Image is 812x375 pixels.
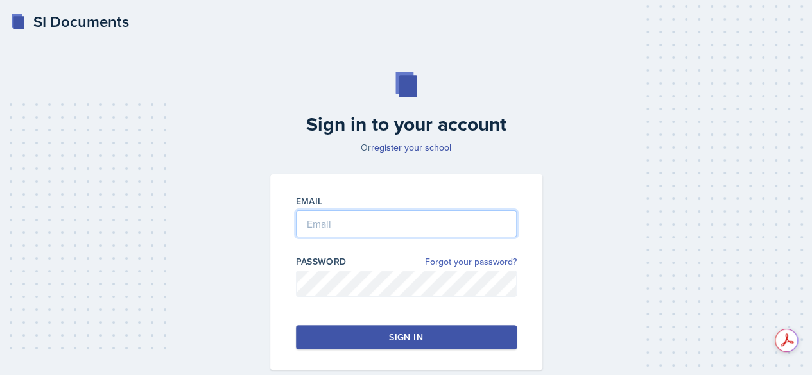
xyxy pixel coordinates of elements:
a: SI Documents [10,10,129,33]
p: Or [263,141,550,154]
label: Email [296,195,323,208]
a: Forgot your password? [425,255,517,269]
label: Password [296,255,347,268]
input: Email [296,210,517,237]
button: Sign in [296,325,517,349]
a: register your school [371,141,451,154]
div: Sign in [389,331,422,344]
h2: Sign in to your account [263,113,550,136]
